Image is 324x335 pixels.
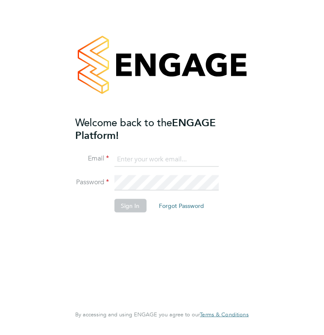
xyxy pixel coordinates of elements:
a: Terms & Conditions [200,311,248,318]
label: Email [75,154,109,163]
h2: ENGAGE Platform! [75,116,240,141]
button: Forgot Password [152,199,211,213]
button: Sign In [114,199,146,213]
input: Enter your work email... [114,152,218,167]
span: By accessing and using ENGAGE you agree to our [75,311,248,318]
span: Terms & Conditions [200,311,248,318]
label: Password [75,178,109,187]
span: Welcome back to the [75,116,172,129]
